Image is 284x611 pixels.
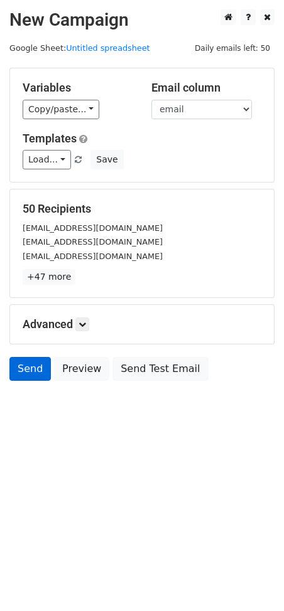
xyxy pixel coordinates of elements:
a: Load... [23,150,71,169]
small: Google Sheet: [9,43,150,53]
small: [EMAIL_ADDRESS][DOMAIN_NAME] [23,252,163,261]
h5: Variables [23,81,133,95]
small: [EMAIL_ADDRESS][DOMAIN_NAME] [23,237,163,247]
span: Daily emails left: 50 [190,41,275,55]
a: Daily emails left: 50 [190,43,275,53]
small: [EMAIL_ADDRESS][DOMAIN_NAME] [23,223,163,233]
h5: Advanced [23,317,261,331]
h5: 50 Recipients [23,202,261,216]
a: Templates [23,132,77,145]
a: Untitled spreadsheet [66,43,150,53]
a: Copy/paste... [23,100,99,119]
button: Save [90,150,123,169]
iframe: Chat Widget [221,551,284,611]
h5: Email column [151,81,261,95]
a: +47 more [23,269,75,285]
a: Send Test Email [112,357,208,381]
a: Send [9,357,51,381]
h2: New Campaign [9,9,275,31]
a: Preview [54,357,109,381]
